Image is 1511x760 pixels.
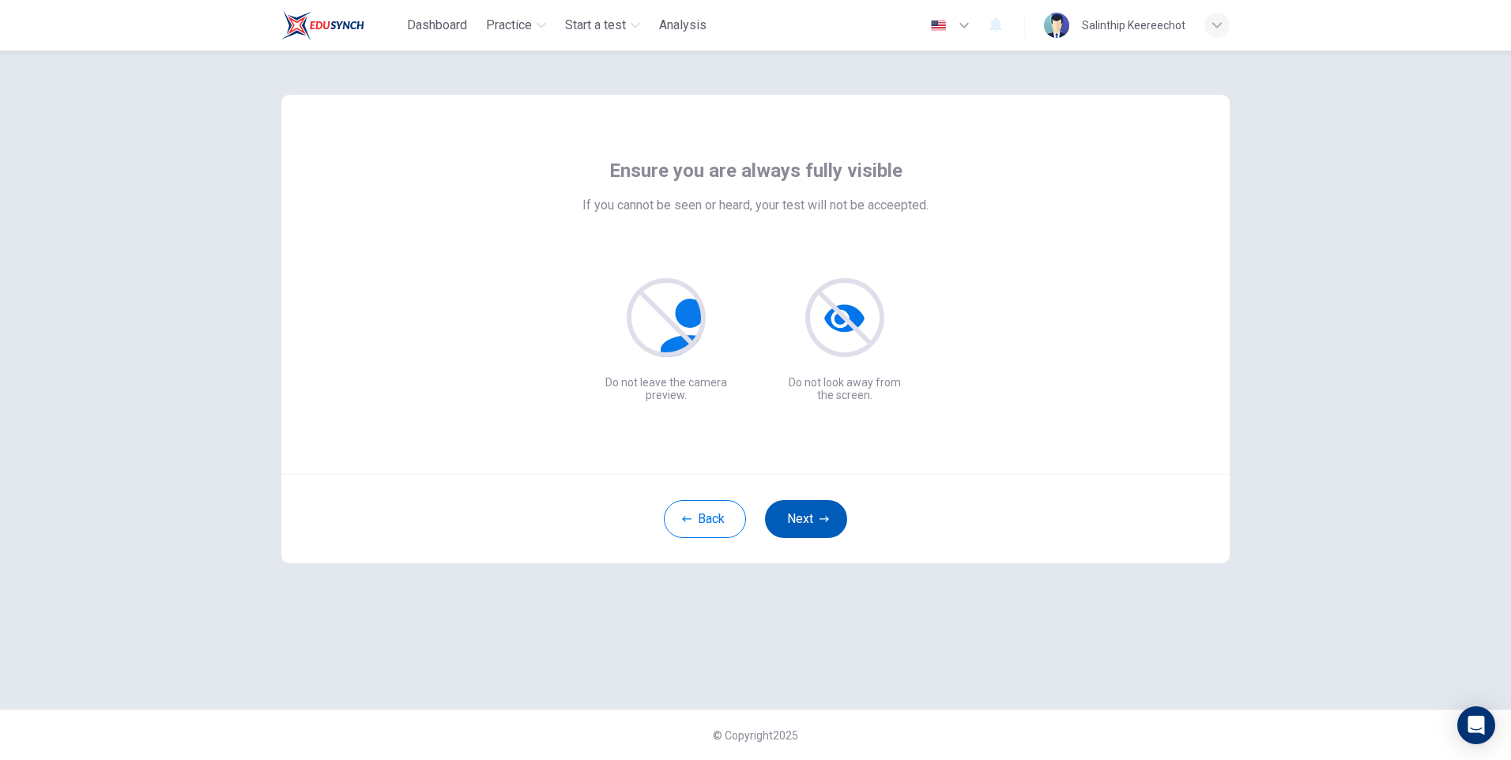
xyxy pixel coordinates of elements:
button: Next [765,500,847,538]
span: Analysis [659,16,707,35]
div: Open Intercom Messenger [1457,706,1495,744]
button: Dashboard [401,11,473,40]
button: Back [664,500,746,538]
img: Train Test logo [281,9,364,41]
button: Analysis [653,11,713,40]
img: Profile picture [1044,13,1069,38]
span: © Copyright 2025 [713,729,798,742]
span: Dashboard [407,16,467,35]
span: If you cannot be seen or heard, your test will not be acceepted. [582,196,929,215]
button: Practice [480,11,552,40]
button: Start a test [559,11,646,40]
p: Do not leave the camera preview. [602,376,730,401]
div: Salinthip Keereechot [1082,16,1185,35]
span: Start a test [565,16,626,35]
img: en [929,20,948,32]
a: Train Test logo [281,9,401,41]
span: Practice [486,16,532,35]
span: Ensure you are always fully visible [609,158,902,183]
p: Do not look away from the screen. [781,376,909,401]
